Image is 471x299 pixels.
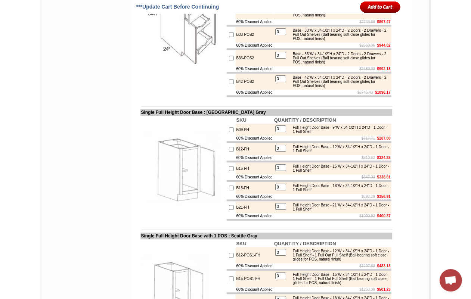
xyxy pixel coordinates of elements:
[9,1,61,7] a: Price Sheet View in PDF Format
[377,67,391,71] b: $992.13
[377,264,391,268] b: $483.13
[377,175,391,179] b: $338.81
[377,214,391,218] b: $400.37
[357,90,373,94] s: $2745.43
[97,34,117,41] td: Baycreek Gray
[138,34,157,41] td: Bellmonte Maple
[236,155,273,161] td: 60% Discount Applied
[236,174,273,180] td: 60% Discount Applied
[236,287,273,292] td: 60% Discount Applied
[136,4,219,10] span: ***Update Cart Before Continuing
[236,194,273,199] td: 60% Discount Applied
[1,2,7,8] img: pdf.png
[289,272,390,285] div: Full Height Door Base - 15"W x 34-1/2"H x 24"D - 1 Door - 1 Full Shelf - 1 Pull Out Full Shelf (B...
[362,136,375,140] s: $717.71
[236,66,273,72] td: 60% Discount Applied
[274,117,336,123] b: QUANTITY / DESCRIPTION
[236,182,273,194] td: B18-FH
[236,124,273,136] td: B09-FH
[289,52,390,64] div: Base - 36"W x 34-1/2"H x 24"D - 2 Doors - 2 Drawers - 2 Pull Out Shelves (Ball bearing soft close...
[236,19,273,25] td: 60% Discount Applied
[360,1,401,13] input: Add to Cart
[289,75,390,88] div: Base - 42"W x 34-1/2"H x 24"D - 2 Doors - 2 Drawers - 2 Pull Out Shelves (Ball bearing soft close...
[289,164,390,172] div: Full Height Door Base - 15"W x 34-1/2"H x 24"D - 1 Door - 1 Full Shelf
[236,247,273,263] td: B12-POS1-FH
[118,34,137,42] td: Beachwood Oak Shaker
[9,3,61,7] b: Price Sheet View in PDF Format
[359,20,375,24] s: $2243.68
[359,264,375,268] s: $1207.83
[236,117,247,123] b: SKU
[236,50,273,66] td: B36-POS2
[236,162,273,174] td: B15-FH
[377,20,391,24] b: $897.47
[236,201,273,213] td: B21-FH
[362,194,375,199] s: $892.29
[236,271,273,287] td: B15-POS1-FH
[440,269,462,292] div: Open chat
[289,184,390,192] div: Full Height Door Base - 18"W x 34-1/2"H x 24"D - 1 Door - 1 Full Shelf
[140,109,392,116] td: Single Full Height Door Base : [GEOGRAPHIC_DATA] Gray
[377,156,391,160] b: $324.33
[74,34,97,42] td: [PERSON_NAME] White Shaker
[236,74,273,90] td: B42-POS2
[274,241,336,246] b: QUANTITY / DESCRIPTION
[359,43,375,47] s: $2360.06
[289,203,390,211] div: Full Height Door Base - 21"W x 34-1/2"H x 24"D - 1 Door - 1 Full Shelf
[359,214,375,218] s: $1000.92
[362,175,375,179] s: $847.03
[359,287,375,292] s: $1253.09
[30,34,49,41] td: Alabaster Shaker
[236,27,273,43] td: B33-POS2
[362,156,375,160] s: $810.82
[236,263,273,269] td: 60% Discount Applied
[289,28,390,41] div: Base - 33"W x 34-1/2"H x 24"D - 2 Doors - 2 Drawers - 2 Pull Out Shelves (Ball bearing soft close...
[236,143,273,155] td: B12-FH
[377,136,391,140] b: $287.08
[377,194,391,199] b: $356.91
[236,213,273,219] td: 60% Discount Applied
[359,67,375,71] s: $2480.33
[140,233,392,239] td: Single Full Height Door Base with 1 POS : Seattle Gray
[377,43,391,47] b: $944.02
[375,90,391,94] b: $1098.17
[50,34,73,42] td: [PERSON_NAME] Yellow Walnut
[289,145,390,153] div: Full Height Door Base - 12"W x 34-1/2"H x 24"D - 1 Door - 1 Full Shelf
[236,90,273,95] td: 60% Discount Applied
[236,241,247,246] b: SKU
[141,127,225,211] img: Single Full Height Door Base
[289,249,390,261] div: Full Height Door Base - 12"W x 34-1/2"H x 24"D - 1 Door - 1 Full Shelf - 1 Pull Out Full Shelf (B...
[289,125,390,134] div: Full Height Door Base - 9"W x 34-1/2"H x 24"D - 1 Door - 1 Full Shelf
[236,43,273,48] td: 60% Discount Applied
[236,136,273,141] td: 60% Discount Applied
[377,287,391,292] b: $501.23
